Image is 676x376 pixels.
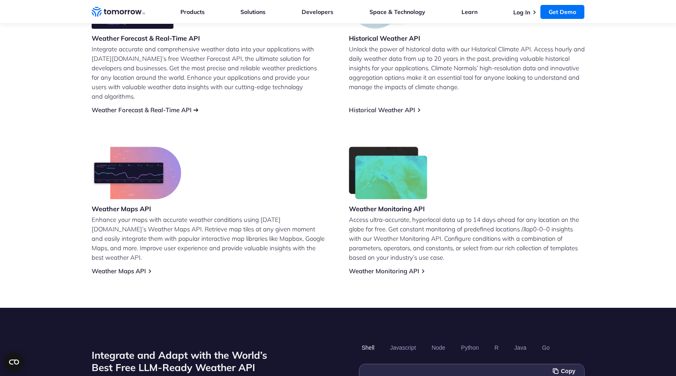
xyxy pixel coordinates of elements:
[429,341,448,355] button: Node
[240,8,265,16] a: Solutions
[491,341,501,355] button: R
[349,215,585,262] p: Access ultra-accurate, hyperlocal data up to 14 days ahead for any location on the globe for free...
[349,44,585,92] p: Unlock the power of historical data with our Historical Climate API. Access hourly and daily weat...
[92,34,200,43] h3: Weather Forecast & Real-Time API
[349,106,415,114] a: Historical Weather API
[92,349,281,374] h2: Integrate and Adapt with the World’s Best Free LLM-Ready Weather API
[92,215,328,262] p: Enhance your maps with accurate weather conditions using [DATE][DOMAIN_NAME]’s Weather Maps API. ...
[92,204,181,213] h3: Weather Maps API
[302,8,333,16] a: Developers
[4,352,24,372] button: Open CMP widget
[349,267,419,275] a: Weather Monitoring API
[461,8,478,16] a: Learn
[349,204,428,213] h3: Weather Monitoring API
[539,341,552,355] button: Go
[540,5,584,19] a: Get Demo
[511,341,529,355] button: Java
[458,341,482,355] button: Python
[359,341,377,355] button: Shell
[92,44,328,101] p: Integrate accurate and comprehensive weather data into your applications with [DATE][DOMAIN_NAME]...
[349,34,420,43] h3: Historical Weather API
[513,9,530,16] a: Log In
[92,267,146,275] a: Weather Maps API
[180,8,205,16] a: Products
[369,8,425,16] a: Space & Technology
[92,106,191,114] a: Weather Forecast & Real-Time API
[387,341,419,355] button: Javascript
[553,367,578,376] button: Copy
[92,6,145,18] a: Home link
